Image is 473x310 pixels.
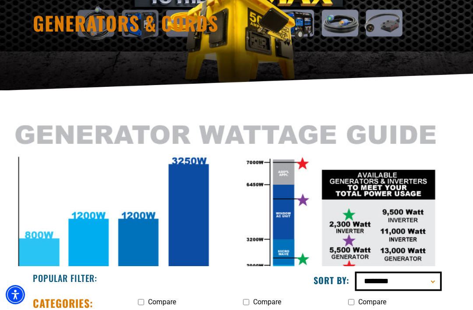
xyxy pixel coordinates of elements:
span: Compare [148,298,176,306]
span: Compare [253,298,281,306]
label: Sort by: [314,274,349,286]
h1: Generators & Cords [33,14,370,33]
h2: Categories: [33,296,93,310]
h2: Popular Filter: [33,272,97,284]
span: Compare [358,298,386,306]
div: Accessibility Menu [6,285,25,304]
